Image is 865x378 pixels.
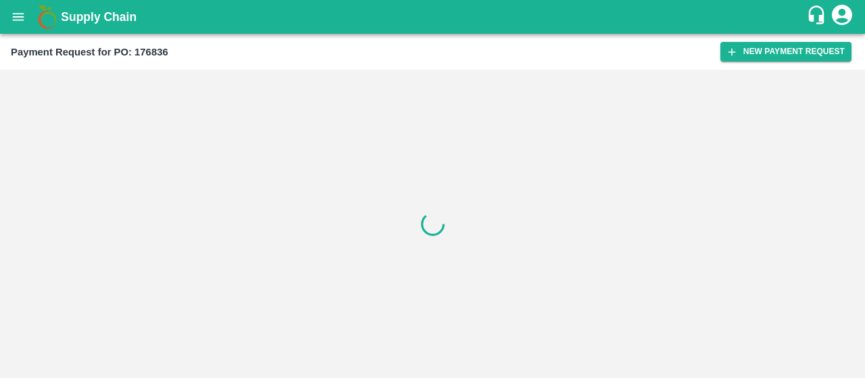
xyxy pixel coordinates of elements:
b: Payment Request for PO: 176836 [11,47,168,57]
div: customer-support [806,5,830,29]
div: account of current user [830,3,854,31]
button: New Payment Request [720,42,851,62]
button: open drawer [3,1,34,32]
a: Supply Chain [61,7,806,26]
img: logo [34,3,61,30]
b: Supply Chain [61,10,137,24]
